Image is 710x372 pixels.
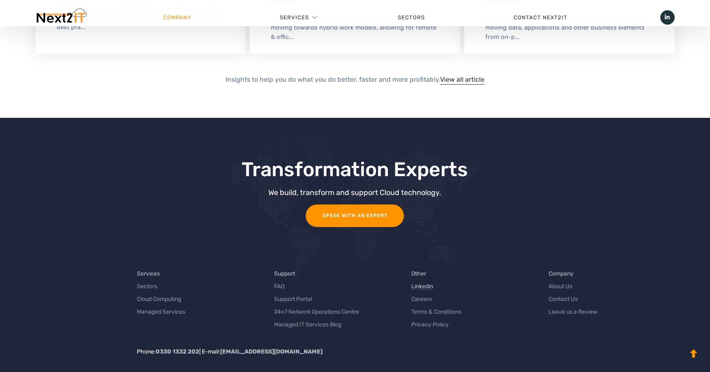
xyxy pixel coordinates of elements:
a: 24×7 Network Operations Centre [274,308,359,316]
a: Cloud Computing [137,295,181,303]
a: Speak with an Expert [306,204,404,227]
a: FAQ [274,282,284,291]
a: Sectors [353,5,469,30]
h3: Transformation Experts [144,159,566,181]
a: Contact Us [549,295,578,303]
div: We build, transform and support Cloud technology. [144,189,566,196]
a: Company [119,5,235,30]
img: Next2IT [35,8,87,27]
a: 0330 1332 202 [156,348,199,355]
a: Managed IT Services Blog [274,320,341,329]
a: Support [274,269,295,278]
a: Services [137,269,160,278]
a: Terms & Conditions [411,308,461,316]
a: Privacy Policy [411,320,449,329]
a: Support Portal [274,295,312,303]
a: Services [280,5,309,30]
a: Managed Services [137,308,185,316]
a: About Us [549,282,572,291]
a: Company [549,269,574,278]
a: [EMAIL_ADDRESS][DOMAIN_NAME] [220,348,323,355]
p: Phone: | E-mail: [137,347,680,356]
a: View all article [440,76,484,83]
a: Contact Next2IT [469,5,612,30]
a: Other [411,269,426,278]
a: Careers [411,295,432,303]
p: Insights to help you do what you do better, faster and more profitably. [35,74,674,85]
a: Sectors [137,282,157,291]
a: Leave us a Review [549,308,597,316]
a: Linkedin [411,282,433,291]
